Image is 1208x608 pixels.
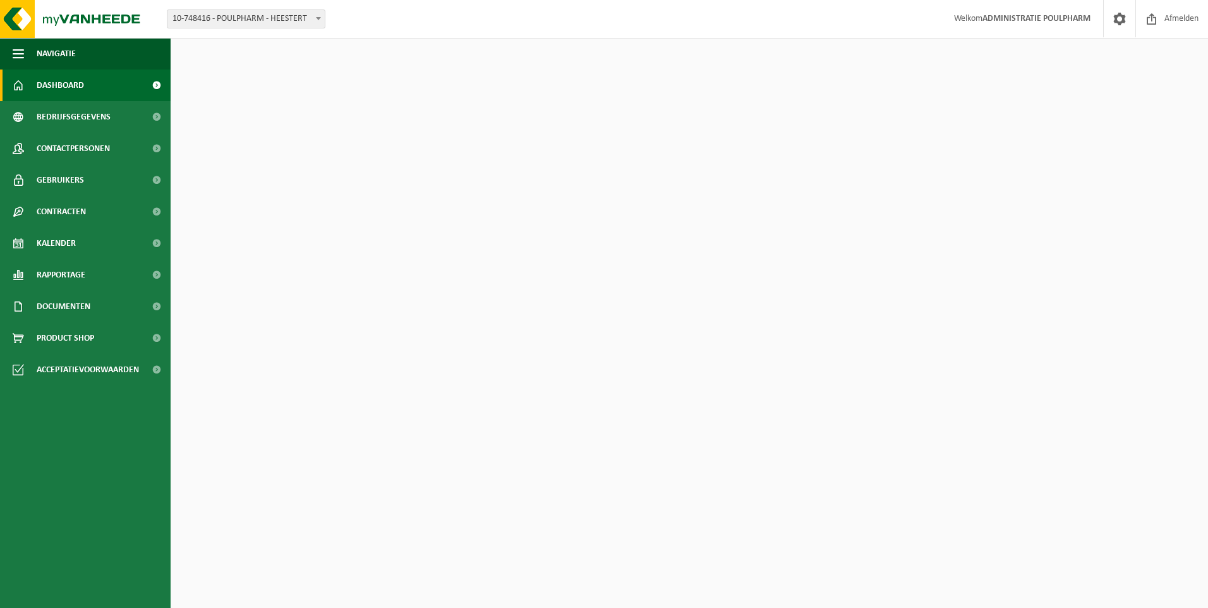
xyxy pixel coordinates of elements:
[982,14,1090,23] strong: ADMINISTRATIE POULPHARM
[37,259,85,291] span: Rapportage
[37,354,139,386] span: Acceptatievoorwaarden
[37,38,76,70] span: Navigatie
[167,10,325,28] span: 10-748416 - POULPHARM - HEESTERT
[37,196,86,228] span: Contracten
[37,322,94,354] span: Product Shop
[37,291,90,322] span: Documenten
[167,9,325,28] span: 10-748416 - POULPHARM - HEESTERT
[37,228,76,259] span: Kalender
[37,101,111,133] span: Bedrijfsgegevens
[37,133,110,164] span: Contactpersonen
[37,70,84,101] span: Dashboard
[37,164,84,196] span: Gebruikers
